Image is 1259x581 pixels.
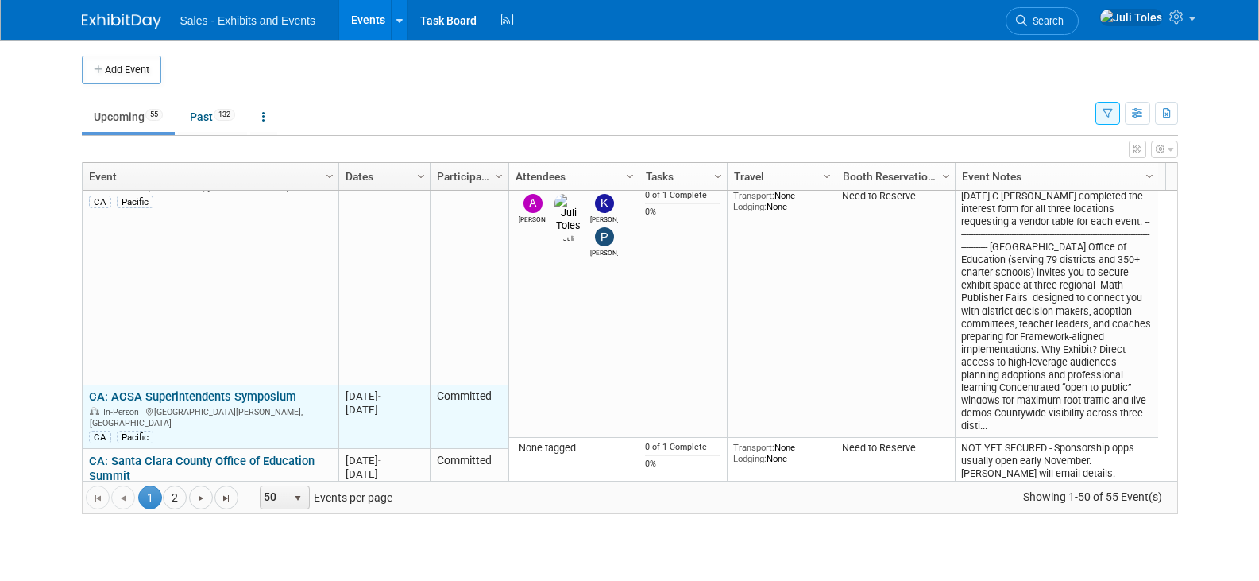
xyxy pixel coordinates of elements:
div: Patti Savage [590,246,618,257]
a: Column Settings [412,163,430,187]
img: Patti Savage [595,227,614,246]
span: Lodging: [733,453,767,464]
div: 0% [645,459,720,470]
span: Transport: [733,442,774,453]
a: Column Settings [621,163,639,187]
a: Attendees [516,163,628,190]
a: Column Settings [709,163,727,187]
div: [DATE] [346,454,423,467]
span: Column Settings [1143,170,1156,183]
button: Add Event [82,56,161,84]
td: Committed [430,449,508,518]
a: Go to the next page [189,486,213,509]
span: Column Settings [624,170,636,183]
a: Past132 [178,102,247,132]
td: Committed [430,145,508,385]
span: Events per page [239,486,408,509]
a: CA: ACSA Superintendents Symposium [89,389,296,404]
span: Column Settings [712,170,724,183]
div: [DATE] [346,389,423,403]
div: [DATE] [346,403,423,416]
td: Need to Reserve [836,185,955,437]
a: Tasks [646,163,716,190]
a: Go to the last page [214,486,238,509]
a: Upcoming55 [82,102,175,132]
div: 0 of 1 Complete [645,190,720,201]
span: Go to the next page [195,492,207,505]
td: NOT YET SECURED - Sponsorship opps usually open early November. [PERSON_NAME] will email details. [955,438,1158,492]
span: Column Settings [492,170,505,183]
div: 0% [645,207,720,218]
div: CA [89,196,111,208]
div: None None [733,442,829,465]
a: Dates [346,163,419,190]
a: Column Settings [1141,163,1158,187]
a: 2 [163,486,187,509]
img: Andres Gorbea [523,194,543,213]
div: Kristin McGinty [590,213,618,223]
a: Column Settings [937,163,955,187]
span: select [292,492,304,505]
a: Participation [437,163,497,190]
div: Andres Gorbea [519,213,546,223]
div: None tagged [515,442,632,455]
a: Column Settings [321,163,338,187]
span: Search [1027,15,1064,27]
div: None None [733,190,829,213]
span: 132 [214,109,235,121]
td: [DATE] C [PERSON_NAME] completed the interest form for all three locations requesting a vendor ta... [955,185,1158,437]
div: CA [89,431,111,443]
span: Column Settings [415,170,427,183]
a: Go to the first page [86,486,110,509]
span: Sales - Exhibits and Events [180,14,315,27]
img: In-Person Event [90,407,99,415]
span: 1 [138,486,162,509]
span: Go to the first page [91,492,104,505]
span: 50 [261,486,288,509]
span: Column Settings [323,170,336,183]
span: - [378,455,381,467]
div: [GEOGRAPHIC_DATA][PERSON_NAME], [GEOGRAPHIC_DATA] [89,405,331,428]
img: Juli Toles [1099,9,1163,26]
span: In-Person [103,407,144,417]
a: Event Notes [962,163,1148,190]
a: Booth Reservation Status [843,163,944,190]
a: Column Settings [818,163,836,187]
span: Transport: [733,190,774,201]
span: Go to the last page [220,492,233,505]
div: Juli Toles [554,232,582,242]
img: Kristin McGinty [595,194,614,213]
span: Column Settings [940,170,952,183]
a: CA: Santa Clara County Office of Education Summit [89,454,315,483]
span: 55 [145,109,163,121]
img: ExhibitDay [82,14,161,29]
a: Column Settings [490,163,508,187]
div: Pacific [117,196,153,208]
span: Showing 1-50 of 55 Event(s) [1008,486,1176,508]
div: Pacific [117,431,153,443]
td: Need to Reserve [836,438,955,492]
span: Go to the previous page [117,492,129,505]
span: - [378,390,381,402]
div: 0 of 1 Complete [645,442,720,453]
img: Juli Toles [554,194,582,232]
span: Column Settings [821,170,833,183]
a: Travel [734,163,825,190]
a: Go to the previous page [111,486,135,509]
a: Search [1006,7,1079,35]
td: Committed [430,385,508,449]
span: Lodging: [733,201,767,212]
div: [DATE] [346,467,423,481]
a: Event [89,163,328,190]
